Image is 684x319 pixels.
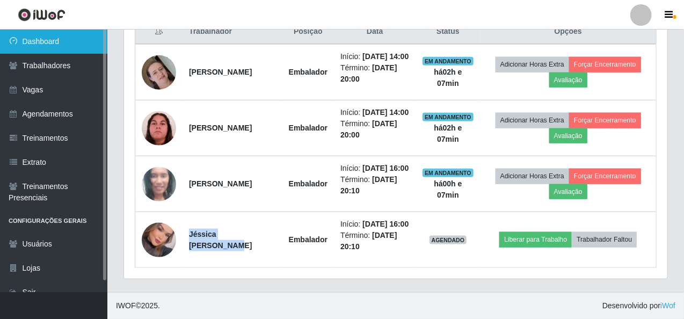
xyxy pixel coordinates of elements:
[116,301,136,310] span: IWOF
[340,107,409,118] li: Início:
[496,169,569,184] button: Adicionar Horas Extra
[430,236,467,244] span: AGENDADO
[340,219,409,230] li: Início:
[434,179,462,199] strong: há 00 h e 07 min
[434,68,462,88] strong: há 02 h e 07 min
[282,19,334,45] th: Posição
[340,174,409,197] li: Término:
[142,215,176,264] img: 1752940593841.jpeg
[340,62,409,85] li: Término:
[569,169,641,184] button: Forçar Encerramento
[189,68,252,76] strong: [PERSON_NAME]
[416,19,480,45] th: Status
[496,113,569,128] button: Adicionar Horas Extra
[569,57,641,72] button: Forçar Encerramento
[289,235,328,244] strong: Embalador
[334,19,416,45] th: Data
[549,184,587,199] button: Avaliação
[116,300,160,311] span: © 2025 .
[289,124,328,132] strong: Embalador
[340,163,409,174] li: Início:
[362,52,409,61] time: [DATE] 14:00
[362,220,409,228] time: [DATE] 16:00
[660,301,675,310] a: iWof
[602,300,675,311] span: Desenvolvido por
[189,179,252,188] strong: [PERSON_NAME]
[142,149,176,220] img: 1679007643692.jpeg
[183,19,282,45] th: Trabalhador
[434,124,462,143] strong: há 02 h e 07 min
[423,169,474,177] span: EM ANDAMENTO
[289,179,328,188] strong: Embalador
[362,164,409,172] time: [DATE] 16:00
[340,118,409,141] li: Término:
[569,113,641,128] button: Forçar Encerramento
[549,128,587,143] button: Avaliação
[496,57,569,72] button: Adicionar Horas Extra
[142,111,176,146] img: 1750360677294.jpeg
[499,232,572,247] button: Liberar para Trabalho
[481,19,657,45] th: Opções
[340,230,409,252] li: Término:
[549,73,587,88] button: Avaliação
[423,113,474,121] span: EM ANDAMENTO
[423,57,474,66] span: EM ANDAMENTO
[362,108,409,117] time: [DATE] 14:00
[289,68,328,76] strong: Embalador
[189,230,252,250] strong: Jéssica [PERSON_NAME]
[142,42,176,103] img: 1694555706443.jpeg
[189,124,252,132] strong: [PERSON_NAME]
[18,8,66,21] img: CoreUI Logo
[572,232,637,247] button: Trabalhador Faltou
[340,51,409,62] li: Início:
